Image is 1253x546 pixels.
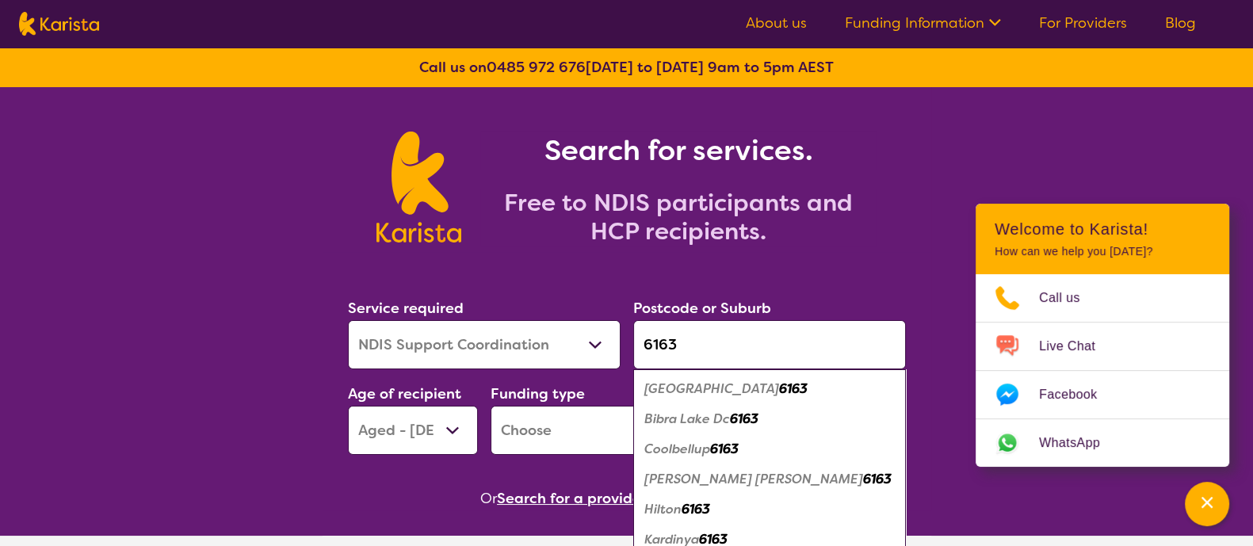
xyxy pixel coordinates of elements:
span: Live Chat [1039,334,1114,358]
label: Funding type [491,384,585,403]
img: Karista logo [19,12,99,36]
a: 0485 972 676 [487,58,586,77]
label: Postcode or Suburb [633,299,771,318]
h2: Welcome to Karista! [995,220,1210,239]
span: WhatsApp [1039,431,1119,455]
em: 6163 [863,471,892,487]
label: Service required [348,299,464,318]
button: Search for a provider to leave a review [497,487,773,510]
span: Call us [1039,286,1099,310]
p: How can we help you [DATE]? [995,245,1210,258]
h1: Search for services. [480,132,877,170]
label: Age of recipient [348,384,461,403]
em: Coolbellup [644,441,710,457]
button: Channel Menu [1185,482,1229,526]
a: Blog [1165,13,1196,32]
span: Facebook [1039,383,1116,407]
em: 6163 [682,501,710,517]
em: 6163 [779,380,808,397]
em: Hilton [644,501,682,517]
em: [PERSON_NAME] [PERSON_NAME] [644,471,863,487]
em: 6163 [730,410,758,427]
div: Hamilton Hill 6163 [641,464,898,494]
b: Call us on [DATE] to [DATE] 9am to 5pm AEST [419,58,834,77]
div: Bibra Lake Dc 6163 [641,404,898,434]
div: Channel Menu [976,204,1229,467]
a: Web link opens in a new tab. [976,419,1229,467]
input: Type [633,320,906,369]
em: [GEOGRAPHIC_DATA] [644,380,779,397]
div: Coolbellup 6163 [641,434,898,464]
a: Funding Information [845,13,1001,32]
ul: Choose channel [976,274,1229,467]
em: Bibra Lake Dc [644,410,730,427]
img: Karista logo [376,132,461,242]
a: For Providers [1039,13,1127,32]
div: Hilton 6163 [641,494,898,525]
a: About us [746,13,807,32]
em: 6163 [710,441,739,457]
h2: Free to NDIS participants and HCP recipients. [480,189,877,246]
div: Bibra Lake 6163 [641,374,898,404]
span: Or [480,487,497,510]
